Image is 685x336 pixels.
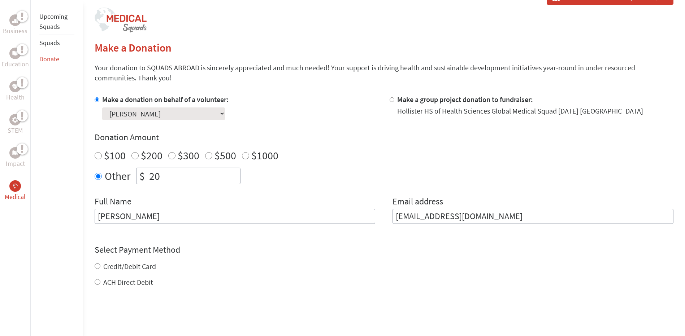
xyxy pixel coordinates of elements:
div: Medical [9,180,21,192]
p: Business [3,26,27,36]
img: Impact [12,150,18,155]
a: HealthHealth [6,81,25,102]
div: STEM [9,114,21,125]
label: Make a group project donation to fundraiser: [397,95,533,104]
iframe: reCAPTCHA [95,302,204,330]
div: Education [9,48,21,59]
input: Enter Full Name [95,209,376,224]
label: Credit/Debit Card [103,262,156,271]
div: $ [136,168,148,184]
p: Your donation to SQUADS ABROAD is sincerely appreciated and much needed! Your support is driving ... [95,63,673,83]
div: Health [9,81,21,92]
a: STEMSTEM [8,114,23,136]
li: Squads [39,35,74,51]
a: ImpactImpact [6,147,25,169]
label: $500 [214,149,236,162]
p: STEM [8,125,23,136]
h4: Select Payment Method [95,244,673,256]
label: $100 [104,149,126,162]
img: Medical [12,183,18,189]
input: Enter Amount [148,168,240,184]
p: Education [1,59,29,69]
img: STEM [12,117,18,123]
label: Full Name [95,196,131,209]
p: Medical [5,192,26,202]
label: $200 [141,149,162,162]
label: Make a donation on behalf of a volunteer: [102,95,229,104]
input: Your Email [393,209,673,224]
div: Business [9,14,21,26]
p: Impact [6,159,25,169]
div: Hollister HS of Health Sciences Global Medical Squad [DATE] [GEOGRAPHIC_DATA] [397,106,643,116]
label: Other [105,168,130,184]
img: logo-medical-squads.png [95,8,147,32]
a: MedicalMedical [5,180,26,202]
div: Impact [9,147,21,159]
h4: Donation Amount [95,132,673,143]
li: Donate [39,51,74,67]
img: Education [12,51,18,56]
a: Squads [39,39,60,47]
a: Upcoming Squads [39,12,68,31]
label: Email address [393,196,443,209]
label: $300 [178,149,199,162]
img: Business [12,17,18,23]
a: BusinessBusiness [3,14,27,36]
img: Health [12,84,18,89]
p: Health [6,92,25,102]
a: EducationEducation [1,48,29,69]
label: $1000 [251,149,278,162]
li: Upcoming Squads [39,9,74,35]
h2: Make a Donation [95,41,673,54]
a: Donate [39,55,59,63]
label: ACH Direct Debit [103,278,153,287]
